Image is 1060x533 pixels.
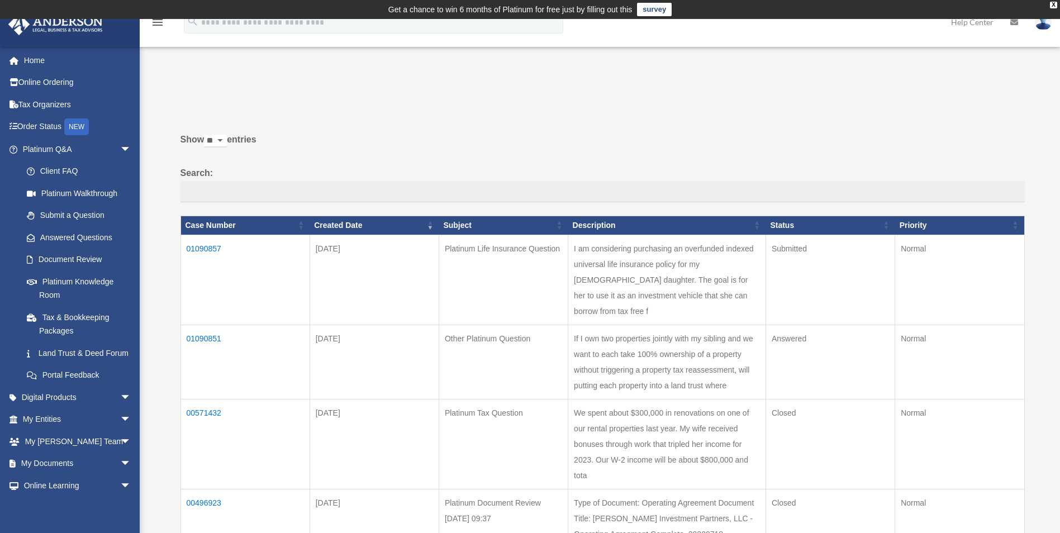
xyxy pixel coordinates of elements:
a: Client FAQ [16,160,142,183]
i: menu [151,16,164,29]
a: Portal Feedback [16,364,142,387]
i: search [187,15,199,27]
img: Anderson Advisors Platinum Portal [5,13,106,35]
a: Tax & Bookkeeping Packages [16,306,142,342]
td: 01090857 [180,235,310,325]
th: Subject: activate to sort column ascending [439,216,568,235]
td: [DATE] [310,325,439,399]
a: Order StatusNEW [8,116,148,139]
td: Normal [895,235,1024,325]
a: Platinum Knowledge Room [16,270,142,306]
a: Online Learningarrow_drop_down [8,474,148,497]
th: Created Date: activate to sort column ascending [310,216,439,235]
a: Home [8,49,148,72]
div: NEW [64,118,89,135]
a: My [PERSON_NAME] Teamarrow_drop_down [8,430,148,453]
div: Get a chance to win 6 months of Platinum for free just by filling out this [388,3,633,16]
td: Closed [766,399,895,489]
label: Search: [180,165,1025,202]
a: My Entitiesarrow_drop_down [8,408,148,431]
img: User Pic [1035,14,1052,30]
a: Document Review [16,249,142,271]
span: arrow_drop_down [120,453,142,475]
td: [DATE] [310,235,439,325]
div: close [1050,2,1057,8]
a: Submit a Question [16,204,142,227]
span: arrow_drop_down [120,474,142,497]
span: arrow_drop_down [120,430,142,453]
th: Priority: activate to sort column ascending [895,216,1024,235]
a: Platinum Q&Aarrow_drop_down [8,138,142,160]
a: Platinum Walkthrough [16,182,142,204]
a: Online Ordering [8,72,148,94]
td: If I own two properties jointly with my sibling and we want to each take 100% ownership of a prop... [568,325,766,399]
input: Search: [180,181,1025,202]
td: Platinum Life Insurance Question [439,235,568,325]
td: Submitted [766,235,895,325]
a: Digital Productsarrow_drop_down [8,386,148,408]
a: survey [637,3,672,16]
select: Showentries [204,135,227,147]
label: Show entries [180,132,1025,159]
a: menu [151,20,164,29]
a: Land Trust & Deed Forum [16,342,142,364]
td: Platinum Tax Question [439,399,568,489]
td: Answered [766,325,895,399]
span: arrow_drop_down [120,408,142,431]
td: 00571432 [180,399,310,489]
span: arrow_drop_down [120,386,142,409]
td: 01090851 [180,325,310,399]
span: arrow_drop_down [120,138,142,161]
td: I am considering purchasing an overfunded indexed universal life insurance policy for my [DEMOGRA... [568,235,766,325]
th: Case Number: activate to sort column ascending [180,216,310,235]
td: Normal [895,325,1024,399]
th: Description: activate to sort column ascending [568,216,766,235]
td: Normal [895,399,1024,489]
th: Status: activate to sort column ascending [766,216,895,235]
td: [DATE] [310,399,439,489]
a: Answered Questions [16,226,137,249]
td: Other Platinum Question [439,325,568,399]
a: My Documentsarrow_drop_down [8,453,148,475]
a: Tax Organizers [8,93,148,116]
td: We spent about $300,000 in renovations on one of our rental properties last year. My wife receive... [568,399,766,489]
